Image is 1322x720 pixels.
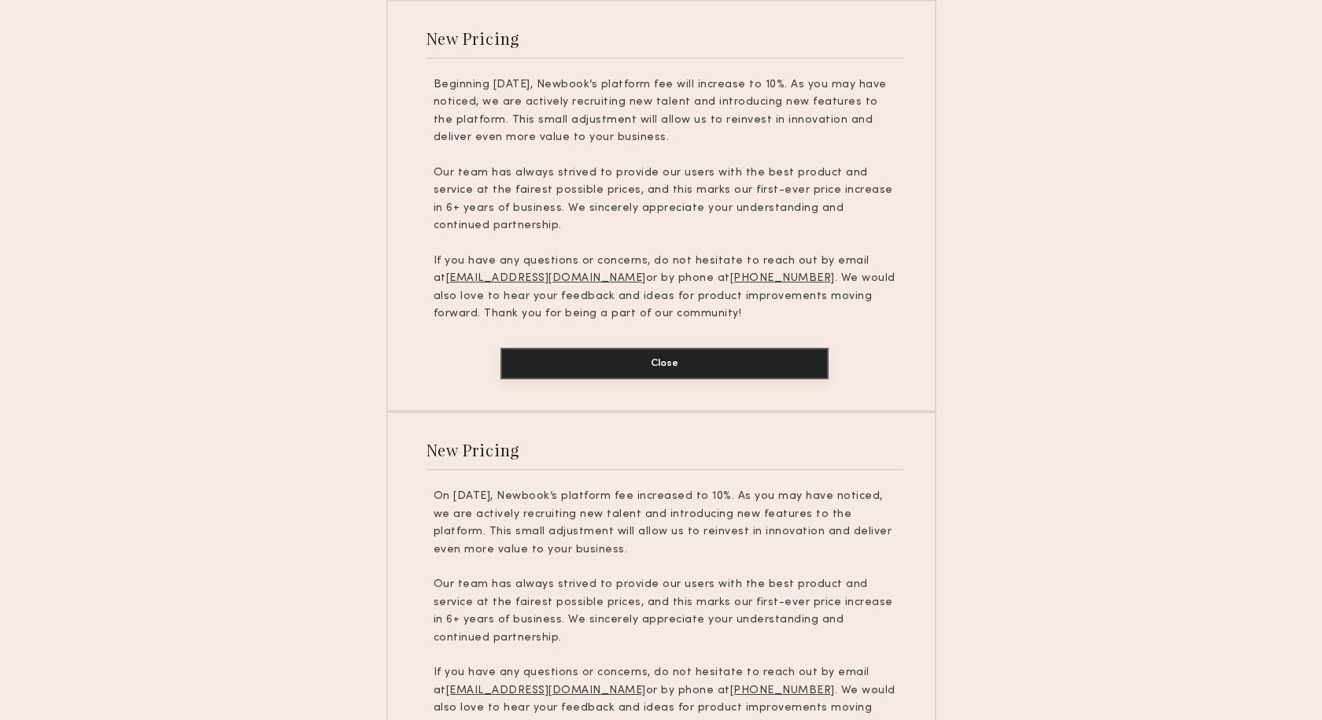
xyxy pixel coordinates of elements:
u: [PHONE_NUMBER] [730,273,835,283]
p: Beginning [DATE], Newbook’s platform fee will increase to 10%. As you may have noticed, we are ac... [434,76,896,147]
p: If you have any questions or concerns, do not hesitate to reach out by email at or by phone at . ... [434,253,896,323]
div: New Pricing [427,28,520,49]
div: New Pricing [427,439,520,460]
u: [EMAIL_ADDRESS][DOMAIN_NAME] [446,273,646,283]
button: Close [500,348,829,379]
u: [EMAIL_ADDRESS][DOMAIN_NAME] [446,685,646,696]
p: On [DATE], Newbook’s platform fee increased to 10%. As you may have noticed, we are actively recr... [434,488,896,559]
u: [PHONE_NUMBER] [730,685,835,696]
p: Our team has always strived to provide our users with the best product and service at the fairest... [434,576,896,647]
p: Our team has always strived to provide our users with the best product and service at the fairest... [434,164,896,235]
